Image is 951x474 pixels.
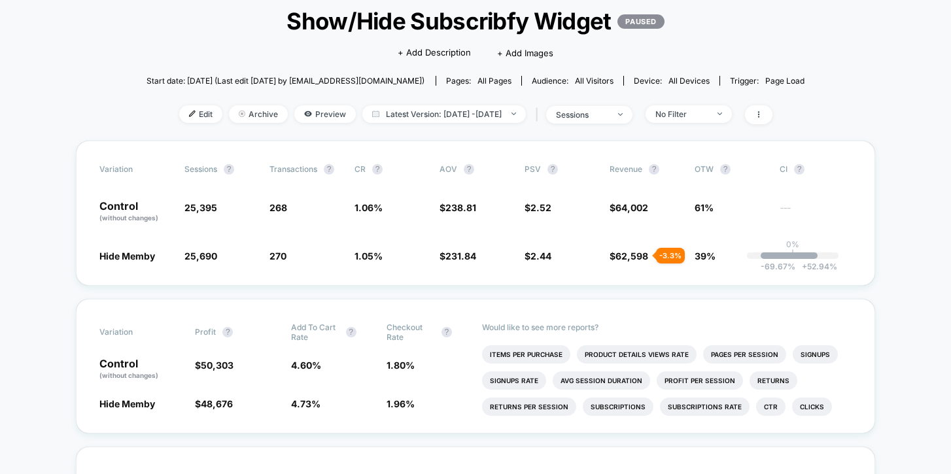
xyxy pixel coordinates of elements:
[441,327,452,337] button: ?
[99,164,171,175] span: Variation
[440,250,476,262] span: $
[224,164,234,175] button: ?
[201,360,233,371] span: 50,303
[695,164,767,175] span: OTW
[610,164,642,174] span: Revenue
[179,7,772,35] span: Show/Hide Subscribfy Widget
[530,202,551,213] span: 2.52
[615,202,648,213] span: 64,002
[222,327,233,337] button: ?
[269,164,317,174] span: Transactions
[792,398,832,416] li: Clicks
[99,250,155,262] span: Hide Memby
[765,76,804,86] span: Page Load
[553,371,650,390] li: Avg Session Duration
[525,250,551,262] span: $
[575,76,614,86] span: All Visitors
[99,201,171,223] p: Control
[291,398,320,409] span: 4.73 %
[99,371,158,379] span: (without changes)
[440,202,476,213] span: $
[398,46,471,59] span: + Add Description
[184,250,217,262] span: 25,690
[532,76,614,86] div: Audience:
[655,109,708,119] div: No Filter
[668,76,710,86] span: all devices
[99,214,158,222] span: (without changes)
[695,250,716,262] span: 39%
[372,110,379,117] img: calendar
[354,202,383,213] span: 1.06 %
[583,398,653,416] li: Subscriptions
[802,262,807,271] span: +
[610,250,648,262] span: $
[703,345,786,364] li: Pages Per Session
[446,76,511,86] div: Pages:
[147,76,424,86] span: Start date: [DATE] (Last edit [DATE] by [EMAIL_ADDRESS][DOMAIN_NAME])
[556,110,608,120] div: sessions
[577,345,697,364] li: Product Details Views Rate
[184,202,217,213] span: 25,395
[99,322,171,342] span: Variation
[354,250,383,262] span: 1.05 %
[532,105,546,124] span: |
[780,164,852,175] span: CI
[730,76,804,86] div: Trigger:
[239,110,245,117] img: end
[482,398,576,416] li: Returns Per Session
[387,360,415,371] span: 1.80 %
[269,250,286,262] span: 270
[324,164,334,175] button: ?
[99,358,182,381] p: Control
[497,48,553,58] span: + Add Images
[623,76,719,86] span: Device:
[756,398,786,416] li: Ctr
[445,250,476,262] span: 231.84
[387,322,435,342] span: Checkout Rate
[291,322,339,342] span: Add To Cart Rate
[179,105,222,123] span: Edit
[615,250,648,262] span: 62,598
[718,112,722,115] img: end
[618,113,623,116] img: end
[269,202,287,213] span: 268
[525,202,551,213] span: $
[195,327,216,337] span: Profit
[482,345,570,364] li: Items Per Purchase
[750,371,797,390] li: Returns
[195,360,233,371] span: $
[530,250,551,262] span: 2.44
[511,112,516,115] img: end
[346,327,356,337] button: ?
[294,105,356,123] span: Preview
[649,164,659,175] button: ?
[189,110,196,117] img: edit
[445,202,476,213] span: 238.81
[477,76,511,86] span: all pages
[201,398,233,409] span: 48,676
[482,371,546,390] li: Signups Rate
[229,105,288,123] span: Archive
[720,164,731,175] button: ?
[99,398,155,409] span: Hide Memby
[795,262,837,271] span: 52.94 %
[657,371,743,390] li: Profit Per Session
[482,322,852,332] p: Would like to see more reports?
[786,239,799,249] p: 0%
[660,398,750,416] li: Subscriptions Rate
[656,248,685,263] div: - 3.3 %
[547,164,558,175] button: ?
[791,249,794,259] p: |
[354,164,366,174] span: CR
[440,164,457,174] span: AOV
[617,14,664,29] p: PAUSED
[372,164,383,175] button: ?
[184,164,217,174] span: Sessions
[794,164,804,175] button: ?
[761,262,795,271] span: -69.67 %
[291,360,321,371] span: 4.60 %
[362,105,526,123] span: Latest Version: [DATE] - [DATE]
[525,164,541,174] span: PSV
[464,164,474,175] button: ?
[780,204,852,223] span: ---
